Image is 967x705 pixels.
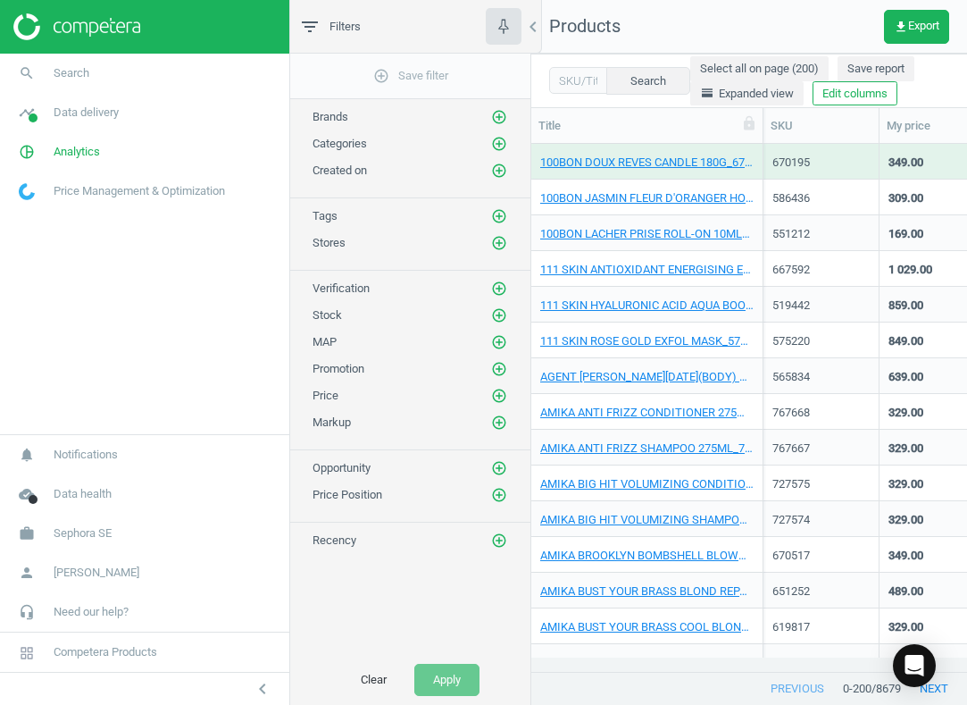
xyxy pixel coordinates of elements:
[491,415,507,431] i: add_circle_outline
[329,19,361,35] span: Filters
[871,681,901,697] span: / 8679
[10,135,44,169] i: pie_chart_outlined
[54,144,100,160] span: Analytics
[522,16,544,38] i: chevron_left
[313,488,382,501] span: Price Position
[772,583,870,600] div: 651252
[10,438,44,472] i: notifications
[490,306,508,324] button: add_circle_outline
[772,190,870,206] div: 586436
[540,226,754,242] a: 100BON LACHER PRISE ROLL-ON 10ML_551212-LACHER PRISE ROLL-ON 10ML
[10,516,44,550] i: work
[772,298,870,314] div: 519442
[606,67,690,94] button: Search
[538,118,755,134] div: Title
[373,68,389,84] i: add_circle_outline
[813,81,897,106] button: Edit columns
[490,108,508,126] button: add_circle_outline
[313,389,338,402] span: Price
[772,548,870,564] div: 670517
[540,619,754,635] a: AMIKA BUST YOUR BRASS COOL BLONDE COND 275ML_619817-275 ml
[772,405,870,421] div: 767668
[54,525,112,541] span: Sephora SE
[491,460,507,476] i: add_circle_outline
[772,655,870,671] div: 710104
[540,583,754,600] a: AMIKA BUST YOUR BRASS BLOND REPAIR MASK 250ML_651252-BUST YOUR BRASS HAIR MASK 250ML
[491,208,507,224] i: add_circle_outline
[888,190,923,206] div: 309.00
[54,447,118,463] span: Notifications
[888,369,923,385] div: 639.00
[54,105,119,121] span: Data delivery
[772,476,870,492] div: 727575
[888,262,932,278] div: 1 029.00
[490,360,508,378] button: add_circle_outline
[342,664,405,696] button: Clear
[690,81,804,106] button: horizontal_splitExpanded view
[772,333,870,349] div: 575220
[540,405,754,421] a: AMIKA ANTI FRIZZ CONDITIONER 275ML_767668-FORGET FRIZZ
[491,235,507,251] i: add_circle_outline
[10,56,44,90] i: search
[540,155,754,171] a: 100BON DOUX REVES CANDLE 180G_670195-DOUX REVES CANDLE 180G
[772,262,870,278] div: 667592
[491,136,507,152] i: add_circle_outline
[771,118,871,134] div: SKU
[700,86,714,100] i: horizontal_split
[772,512,870,528] div: 727574
[700,61,819,77] span: Select all on page (200)
[10,96,44,130] i: timeline
[490,387,508,405] button: add_circle_outline
[888,441,923,457] div: 329.00
[888,476,923,492] div: 329.00
[690,56,829,81] button: Select all on page (200)
[540,476,754,492] a: AMIKA BIG HIT VOLUMIZING CONDITIONER 275ML_727575-VOLUMIZING CONDITIONER 275ML
[531,144,967,658] div: grid
[299,16,321,38] i: filter_list
[13,13,140,40] img: ajHJNr6hYgQAAAAASUVORK5CYII=
[490,459,508,477] button: add_circle_outline
[373,68,448,84] span: Save filter
[888,405,923,421] div: 329.00
[490,234,508,252] button: add_circle_outline
[313,335,337,348] span: MAP
[772,619,870,635] div: 619817
[888,333,923,349] div: 849.00
[888,155,923,171] div: 349.00
[540,548,754,564] a: AMIKA BROOKLYN BOMBSHELL BLOWOUT SPRAY 200ML_670517-BROOKLYN BOMBSHELL BLOWOUT SPRAY
[252,678,273,700] i: chevron_left
[540,655,754,671] a: AMIKA BUST YOUR BRASS COOL BLONDE [PERSON_NAME] 275ML_710104-BUST YOUR BRASS COOL BLONDE [PERSON_...
[894,20,939,34] span: Export
[490,532,508,550] button: add_circle_outline
[313,461,371,474] span: Opportunity
[490,414,508,432] button: add_circle_outline
[19,183,35,200] img: wGWNvw8QSZomAAAAABJRU5ErkJggg==
[894,20,908,34] i: get_app
[491,334,507,350] i: add_circle_outline
[313,236,346,249] span: Stores
[10,477,44,511] i: cloud_done
[540,298,754,314] a: 111 SKIN HYALURONIC ACID AQUA BOOSTER_HYALURONIC ACID AQUA BOOSTER-519442
[491,388,507,404] i: add_circle_outline
[700,86,794,102] span: Expanded view
[540,190,754,206] a: 100BON JASMIN FLEUR D'ORANGER HOME SPRAY 100ML_586436-JASMIN FLEUR D'ORANGER HOME SPRAY 100ML
[540,441,754,457] a: AMIKA ANTI FRIZZ SHAMPOO 275ML_767667-FORGET FRIZZ
[843,681,871,697] span: 0 - 200
[491,281,507,297] i: add_circle_outline
[888,655,923,671] div: 329.00
[313,164,367,177] span: Created on
[313,533,356,547] span: Recency
[313,415,351,429] span: Markup
[240,677,285,701] button: chevron_left
[491,163,507,179] i: add_circle_outline
[888,226,923,242] div: 169.00
[838,56,914,81] button: Save report
[313,137,367,150] span: Categories
[847,61,904,77] span: Save report
[490,207,508,225] button: add_circle_outline
[772,155,870,171] div: 670195
[901,673,967,705] button: next
[549,67,607,94] input: SKU/Title search
[888,298,923,314] div: 859.00
[888,548,923,564] div: 349.00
